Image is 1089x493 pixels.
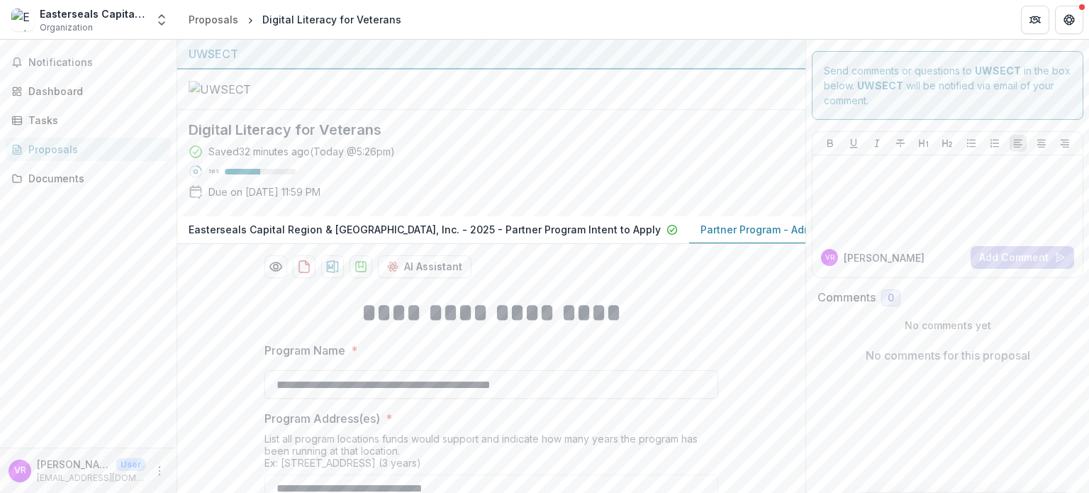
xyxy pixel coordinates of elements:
button: download-proposal [321,255,344,278]
button: Strike [892,135,909,152]
p: Due on [DATE] 11:59 PM [208,184,320,199]
div: Proposals [28,142,160,157]
button: Heading 1 [915,135,932,152]
p: Easterseals Capital Region & [GEOGRAPHIC_DATA], Inc. - 2025 - Partner Program Intent to Apply [189,222,661,237]
p: No comments for this proposal [866,347,1030,364]
p: [EMAIL_ADDRESS][DOMAIN_NAME] [37,472,145,484]
button: More [151,462,168,480]
button: Heading 2 [939,135,956,152]
button: Italicize [869,135,886,152]
button: Add Comment [971,246,1074,269]
div: Proposals [189,12,238,27]
div: Send comments or questions to in the box below. will be notified via email of your comment. [812,51,1083,120]
div: Saved 32 minutes ago ( Today @ 5:26pm ) [208,144,395,159]
p: User [116,458,145,471]
p: 50 % [208,167,219,177]
a: Documents [6,167,171,190]
div: UWSECT [189,45,794,62]
span: Organization [40,21,93,34]
div: Tasks [28,113,160,128]
h2: Comments [817,291,876,304]
div: Valerie Rodino [14,466,26,475]
p: [PERSON_NAME] [844,250,925,265]
span: Notifications [28,57,165,69]
a: Tasks [6,109,171,132]
a: Dashboard [6,79,171,103]
div: Dashboard [28,84,160,99]
p: [PERSON_NAME] [37,457,111,472]
span: 0 [888,292,894,304]
img: Easterseals Capital Region & Eastern CT, Inc. [11,9,34,31]
a: Proposals [6,138,171,161]
button: Align Center [1033,135,1050,152]
div: Digital Literacy for Veterans [262,12,401,27]
button: Align Left [1010,135,1027,152]
button: Get Help [1055,6,1083,34]
button: Align Right [1056,135,1073,152]
p: Partner Program - Admissions Application [700,222,907,237]
button: Underline [845,135,862,152]
div: List all program locations funds would support and indicate how many years the program has been r... [264,433,718,475]
button: Bold [822,135,839,152]
button: Ordered List [986,135,1003,152]
img: UWSECT [189,81,330,98]
button: download-proposal [350,255,372,278]
p: No comments yet [817,318,1078,333]
p: Program Name [264,342,345,359]
button: download-proposal [293,255,315,278]
h2: Digital Literacy for Veterans [189,121,771,138]
p: Program Address(es) [264,410,380,427]
strong: UWSECT [857,79,903,92]
button: Bullet List [963,135,980,152]
button: Partners [1021,6,1049,34]
a: Proposals [183,9,244,30]
button: Open entity switcher [152,6,172,34]
button: Notifications [6,51,171,74]
button: Preview 9bc6ccb4-1465-4247-992b-5b4712608e2a-1.pdf [264,255,287,278]
div: Valerie Rodino [825,254,834,261]
div: Documents [28,171,160,186]
button: AI Assistant [378,255,471,278]
strong: UWSECT [975,65,1021,77]
nav: breadcrumb [183,9,407,30]
div: Easterseals Capital Region & [GEOGRAPHIC_DATA], Inc. [40,6,146,21]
